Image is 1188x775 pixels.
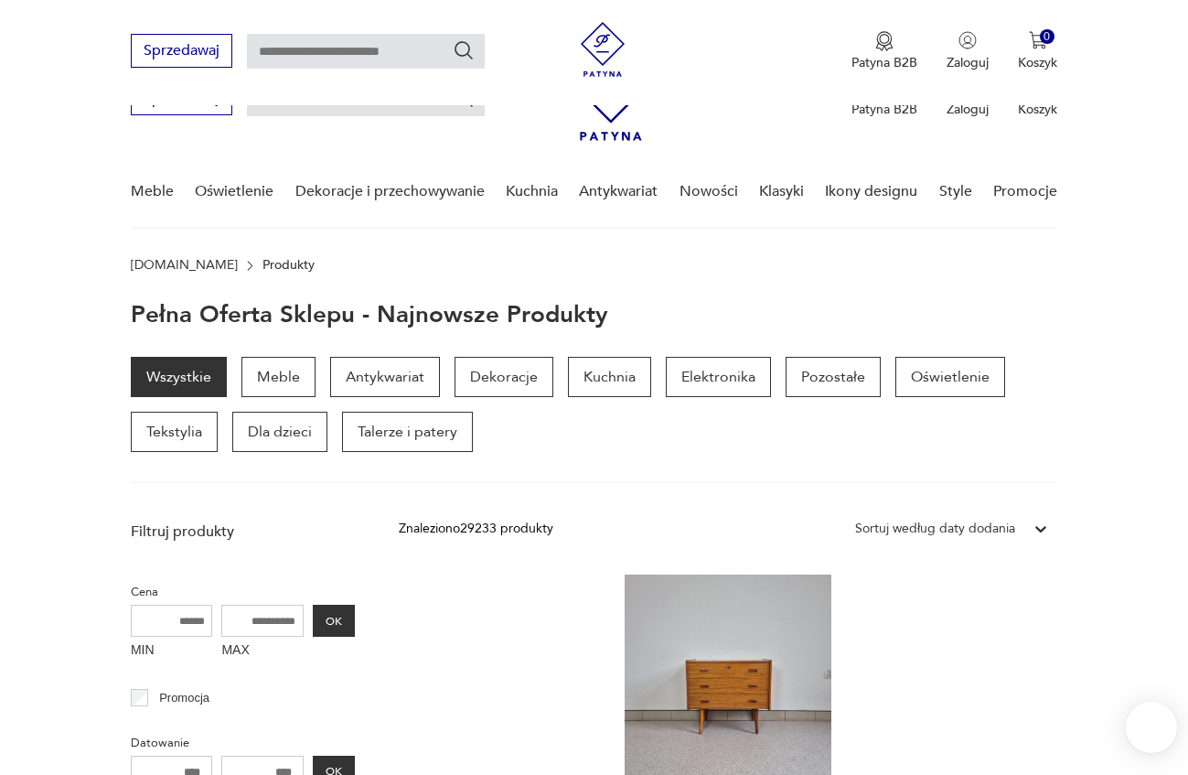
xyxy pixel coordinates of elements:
[455,357,553,397] a: Dekoracje
[1126,702,1177,753] iframe: Smartsupp widget button
[131,258,238,273] a: [DOMAIN_NAME]
[131,357,227,397] a: Wszystkie
[330,357,440,397] a: Antykwariat
[131,46,232,59] a: Sprzedawaj
[855,519,1015,539] div: Sortuj według daty dodania
[1018,54,1057,71] p: Koszyk
[993,156,1057,227] a: Promocje
[1018,31,1057,71] button: 0Koszyk
[1040,29,1055,45] div: 0
[1018,101,1057,118] p: Koszyk
[131,156,174,227] a: Meble
[939,156,972,227] a: Style
[851,31,917,71] a: Ikona medaluPatyna B2B
[295,156,485,227] a: Dekoracje i przechowywanie
[958,31,977,49] img: Ikonka użytkownika
[506,156,558,227] a: Kuchnia
[568,357,651,397] a: Kuchnia
[786,357,881,397] a: Pozostałe
[895,357,1005,397] a: Oświetlenie
[232,412,327,452] a: Dla dzieci
[262,258,315,273] p: Produkty
[947,31,989,71] button: Zaloguj
[579,156,658,227] a: Antykwariat
[131,412,218,452] a: Tekstylia
[131,637,213,666] label: MIN
[195,156,273,227] a: Oświetlenie
[680,156,738,227] a: Nowości
[1029,31,1047,49] img: Ikona koszyka
[313,605,355,637] button: OK
[875,31,894,51] img: Ikona medalu
[131,522,355,542] p: Filtruj produkty
[399,519,553,539] div: Znaleziono 29233 produkty
[241,357,316,397] a: Meble
[575,22,630,77] img: Patyna - sklep z meblami i dekoracjami vintage
[851,31,917,71] button: Patyna B2B
[221,637,304,666] label: MAX
[131,582,355,602] p: Cena
[342,412,473,452] a: Talerze i patery
[825,156,917,227] a: Ikony designu
[131,34,232,68] button: Sprzedawaj
[947,101,989,118] p: Zaloguj
[666,357,771,397] a: Elektronika
[131,302,608,328] h1: Pełna oferta sklepu - najnowsze produkty
[453,39,475,61] button: Szukaj
[851,101,917,118] p: Patyna B2B
[759,156,804,227] a: Klasyki
[131,733,355,753] p: Datowanie
[947,54,989,71] p: Zaloguj
[131,93,232,106] a: Sprzedawaj
[851,54,917,71] p: Patyna B2B
[159,688,209,708] p: Promocja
